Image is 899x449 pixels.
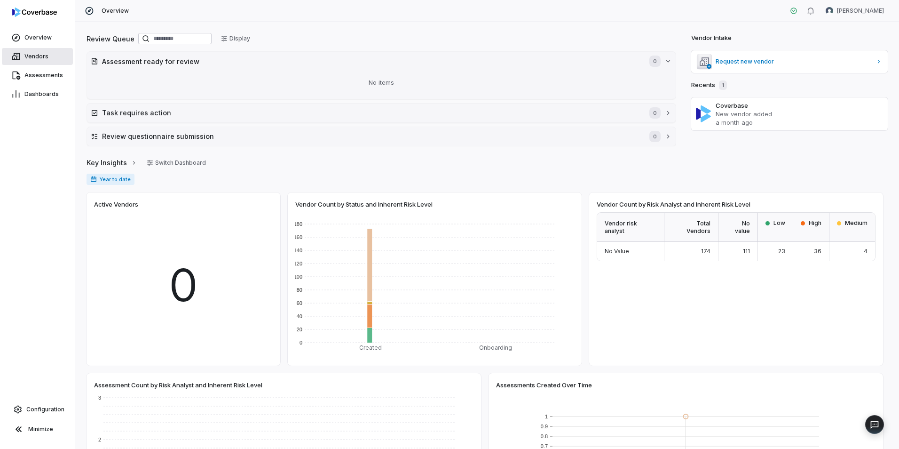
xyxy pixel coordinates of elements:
span: High [809,219,821,227]
button: Assessment ready for review0 [87,52,676,71]
a: Configuration [4,401,71,418]
span: Medium [845,219,867,227]
a: Dashboards [2,86,73,103]
span: Dashboards [24,90,59,98]
h2: Review questionnaire submission [102,131,640,141]
text: 40 [297,313,302,319]
span: 23 [778,248,785,255]
p: a month ago [716,118,884,127]
button: Review questionnaire submission0 [87,127,676,146]
text: 60 [297,300,302,306]
img: Alex DeJesus avatar [826,7,833,15]
text: 120 [294,261,302,266]
span: Overview [24,34,52,41]
span: Low [773,219,785,227]
text: 180 [294,221,302,227]
span: Vendor Count by Status and Inherent Risk Level [295,200,433,208]
div: Total Vendors [664,213,718,242]
span: Key Insights [87,158,127,168]
a: Vendors [2,48,73,65]
button: Key Insights [84,153,140,173]
text: 1 [545,414,548,419]
span: Minimize [28,425,53,433]
text: 0.9 [541,424,548,429]
span: Assessment Count by Risk Analyst and Inherent Risk Level [94,381,262,389]
h2: Vendor Intake [691,33,732,43]
a: Overview [2,29,73,46]
span: No Value [605,248,629,255]
a: CoverbaseNew vendor addeda month ago [691,97,888,130]
span: Vendors [24,53,48,60]
button: Alex DeJesus avatar[PERSON_NAME] [820,4,890,18]
button: Display [215,32,256,46]
a: Assessments [2,67,73,84]
p: New vendor added [716,110,884,118]
h2: Assessment ready for review [102,56,640,66]
text: 20 [297,327,302,332]
text: 0 [300,340,302,345]
span: 4 [864,248,867,255]
span: 0 [649,56,661,67]
a: Key Insights [87,153,137,173]
text: 140 [294,248,302,253]
a: Request new vendor [691,50,888,73]
text: 80 [297,287,302,293]
span: Assessments Created Over Time [496,381,592,389]
span: Year to date [87,174,134,185]
span: Overview [102,7,129,15]
span: 111 [743,248,750,255]
h2: Task requires action [102,108,640,118]
text: 0.8 [541,433,548,439]
text: 2 [98,437,101,442]
div: Vendor risk analyst [597,213,664,242]
span: 174 [701,248,710,255]
span: Assessments [24,72,63,79]
span: 0 [649,131,661,142]
h3: Coverbase [716,101,884,110]
h2: Review Queue [87,34,134,44]
span: 1 [719,80,727,90]
span: 0 [169,252,198,319]
span: Vendor Count by Risk Analyst and Inherent Risk Level [597,200,750,208]
text: 3 [98,395,101,401]
button: Minimize [4,420,71,439]
div: No value [718,213,758,242]
span: Request new vendor [716,58,872,65]
h2: Recents [691,80,727,90]
div: No items [91,71,672,95]
button: Switch Dashboard [141,156,212,170]
button: Task requires action0 [87,104,676,122]
span: 36 [814,248,821,255]
span: [PERSON_NAME] [837,7,884,15]
span: Active Vendors [94,200,138,208]
text: 0.7 [541,443,548,449]
text: 100 [294,274,302,280]
span: 0 [649,107,661,119]
svg: Date range for report [90,176,97,183]
span: Configuration [26,406,64,413]
text: 160 [294,234,302,240]
img: logo-D7KZi-bG.svg [12,8,57,17]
